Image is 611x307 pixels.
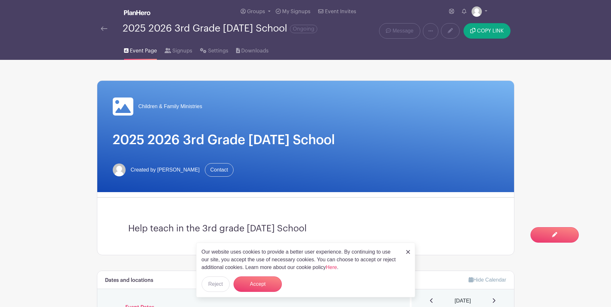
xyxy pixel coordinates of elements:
img: logo_white-6c42ec7e38ccf1d336a20a19083b03d10ae64f83f12c07503d8b9e83406b4c7d.svg [124,10,150,15]
img: close_button-5f87c8562297e5c2d7936805f587ecaba9071eb48480494691a3f1689db116b3.svg [406,250,410,254]
a: Contact [205,163,234,177]
img: default-ce2991bfa6775e67f084385cd625a349d9dcbb7a52a09fb2fda1e96e2d18dcdb.png [113,163,126,176]
a: Message [379,23,420,39]
span: Ongoing [290,25,317,33]
span: Event Invites [325,9,356,14]
a: Downloads [236,39,269,60]
span: Signups [172,47,192,55]
a: Event Page [124,39,157,60]
span: Event Page [130,47,157,55]
h6: Dates and locations [105,277,153,284]
button: Accept [234,276,282,292]
span: [DATE] [455,297,471,305]
h1: 2025 2026 3rd Grade [DATE] School [113,132,499,148]
span: Groups [247,9,265,14]
img: back-arrow-29a5d9b10d5bd6ae65dc969a981735edf675c4d7a1fe02e03b50dbd4ba3cdb55.svg [101,26,107,31]
div: 2025 2026 3rd Grade [DATE] School [123,23,317,34]
img: default-ce2991bfa6775e67f084385cd625a349d9dcbb7a52a09fb2fda1e96e2d18dcdb.png [472,6,482,17]
span: Settings [208,47,228,55]
span: Created by [PERSON_NAME] [131,166,200,174]
span: Downloads [241,47,269,55]
span: My Signups [282,9,310,14]
a: Hide Calendar [469,277,506,283]
h3: Help teach in the 3rd grade [DATE] School [128,223,483,234]
span: Message [393,27,414,35]
span: Children & Family Ministries [138,103,202,110]
a: Settings [200,39,228,60]
a: Here [326,265,337,270]
a: Signups [165,39,192,60]
button: Reject [202,276,230,292]
p: Our website uses cookies to provide a better user experience. By continuing to use our site, you ... [202,248,399,271]
span: COPY LINK [477,28,504,33]
button: COPY LINK [463,23,510,39]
